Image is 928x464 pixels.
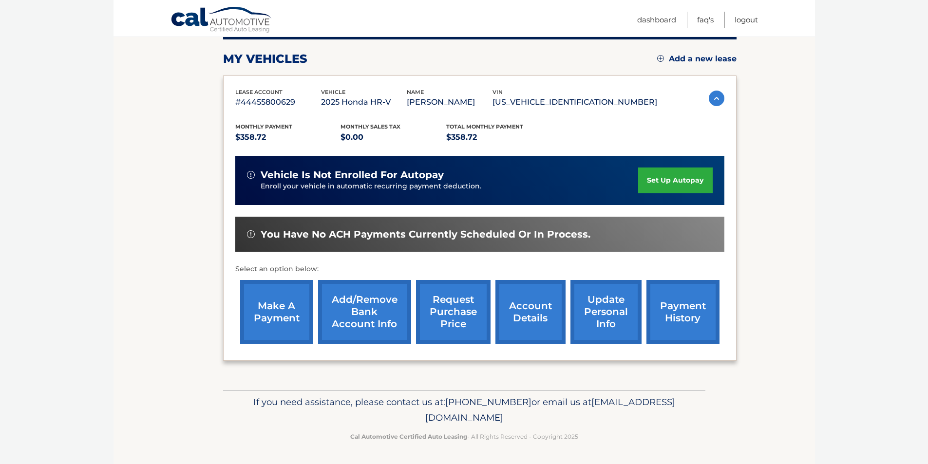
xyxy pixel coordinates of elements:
img: accordion-active.svg [709,91,724,106]
p: If you need assistance, please contact us at: or email us at [229,394,699,426]
span: vehicle is not enrolled for autopay [261,169,444,181]
img: alert-white.svg [247,171,255,179]
p: 2025 Honda HR-V [321,95,407,109]
span: lease account [235,89,283,95]
span: vin [492,89,503,95]
h2: my vehicles [223,52,307,66]
span: You have no ACH payments currently scheduled or in process. [261,228,590,241]
a: request purchase price [416,280,491,344]
p: [PERSON_NAME] [407,95,492,109]
span: vehicle [321,89,345,95]
a: Logout [735,12,758,28]
p: #44455800629 [235,95,321,109]
a: payment history [646,280,720,344]
a: FAQ's [697,12,714,28]
img: alert-white.svg [247,230,255,238]
a: account details [495,280,566,344]
p: - All Rights Reserved - Copyright 2025 [229,431,699,442]
p: $358.72 [446,130,552,144]
a: Add a new lease [657,54,737,64]
a: make a payment [240,280,313,344]
span: [EMAIL_ADDRESS][DOMAIN_NAME] [425,396,675,423]
span: [PHONE_NUMBER] [445,396,531,408]
a: update personal info [570,280,642,344]
span: Monthly Payment [235,123,292,130]
strong: Cal Automotive Certified Auto Leasing [350,433,467,440]
span: Total Monthly Payment [446,123,523,130]
span: name [407,89,424,95]
p: Enroll your vehicle in automatic recurring payment deduction. [261,181,639,192]
p: [US_VEHICLE_IDENTIFICATION_NUMBER] [492,95,657,109]
a: set up autopay [638,167,712,193]
img: add.svg [657,55,664,62]
span: Monthly sales Tax [341,123,400,130]
a: Dashboard [637,12,676,28]
p: $358.72 [235,130,341,144]
a: Add/Remove bank account info [318,280,411,344]
a: Cal Automotive [170,6,273,35]
p: Select an option below: [235,263,724,275]
p: $0.00 [341,130,446,144]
